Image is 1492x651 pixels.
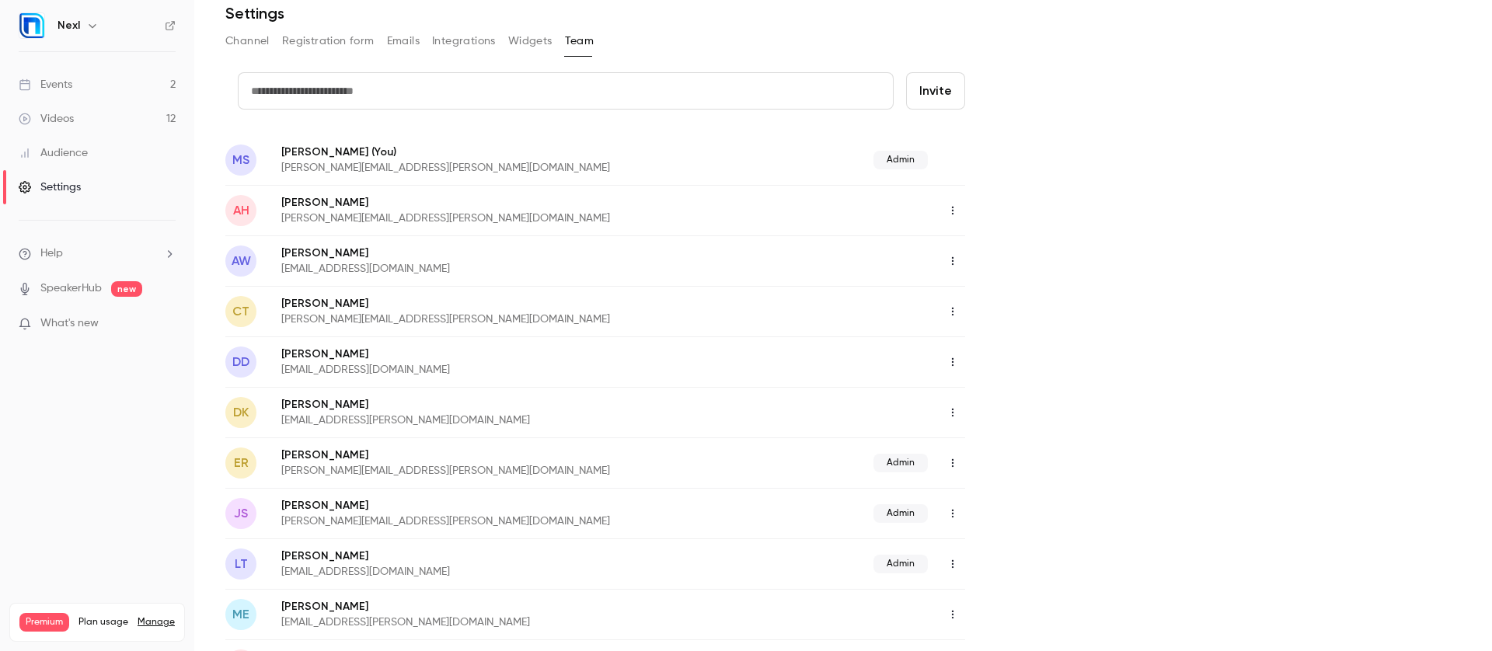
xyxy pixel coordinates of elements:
p: [PERSON_NAME] [281,498,742,513]
a: SpeakerHub [40,280,102,297]
button: Widgets [508,29,553,54]
span: MS [232,151,249,169]
span: AH [233,201,249,220]
p: [PERSON_NAME] [281,548,662,564]
button: Emails [387,29,420,54]
p: [PERSON_NAME][EMAIL_ADDRESS][PERSON_NAME][DOMAIN_NAME] [281,513,742,529]
div: Audience [19,145,88,161]
p: [EMAIL_ADDRESS][PERSON_NAME][DOMAIN_NAME] [281,413,735,428]
button: Invite [906,72,965,110]
img: Nexl [19,13,44,38]
p: [PERSON_NAME] [281,195,776,211]
p: [EMAIL_ADDRESS][DOMAIN_NAME] [281,261,695,277]
p: [PERSON_NAME][EMAIL_ADDRESS][PERSON_NAME][DOMAIN_NAME] [281,211,776,226]
p: [PERSON_NAME][EMAIL_ADDRESS][PERSON_NAME][DOMAIN_NAME] [281,312,776,327]
span: Premium [19,613,69,632]
p: [PERSON_NAME] [281,245,695,261]
iframe: Noticeable Trigger [157,317,176,331]
p: [PERSON_NAME] [281,447,742,463]
span: Admin [873,504,928,523]
p: [PERSON_NAME] [281,346,695,362]
h6: Nexl [58,18,80,33]
span: Admin [873,555,928,573]
span: DD [232,353,249,371]
span: new [111,281,142,297]
p: [PERSON_NAME][EMAIL_ADDRESS][PERSON_NAME][DOMAIN_NAME] [281,160,742,176]
li: help-dropdown-opener [19,245,176,262]
span: (You) [368,144,396,160]
button: Integrations [432,29,496,54]
span: Plan usage [78,616,128,628]
div: Settings [19,179,81,195]
span: ME [232,605,249,624]
span: Admin [873,151,928,169]
button: Registration form [282,29,375,54]
button: Team [565,29,594,54]
p: [PERSON_NAME][EMAIL_ADDRESS][PERSON_NAME][DOMAIN_NAME] [281,463,742,479]
p: [EMAIL_ADDRESS][PERSON_NAME][DOMAIN_NAME] [281,614,735,630]
span: AW [232,252,251,270]
div: Videos [19,111,74,127]
p: [PERSON_NAME] [281,599,735,614]
p: [EMAIL_ADDRESS][DOMAIN_NAME] [281,362,695,378]
span: LT [235,555,248,573]
p: [PERSON_NAME] [281,144,742,160]
h1: Settings [225,4,284,23]
div: Events [19,77,72,92]
p: [PERSON_NAME] [281,296,776,312]
span: Help [40,245,63,262]
p: [PERSON_NAME] [281,397,735,413]
span: Admin [873,454,928,472]
p: [EMAIL_ADDRESS][DOMAIN_NAME] [281,564,662,580]
span: DK [233,403,249,422]
span: What's new [40,315,99,332]
span: CT [232,302,249,321]
span: JS [234,504,248,523]
span: ER [234,454,249,472]
a: Manage [138,616,175,628]
button: Channel [225,29,270,54]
